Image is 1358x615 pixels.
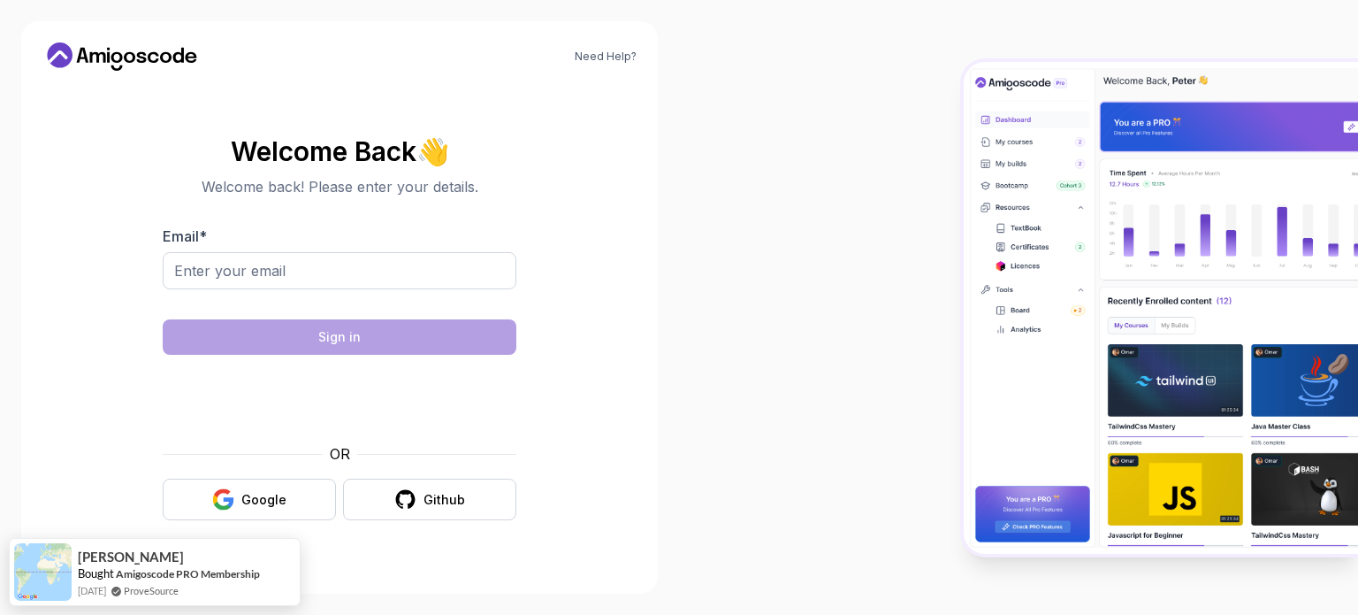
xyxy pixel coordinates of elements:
[78,550,184,565] span: [PERSON_NAME]
[416,136,450,167] span: 👋
[163,227,207,245] label: Email *
[78,583,106,598] span: [DATE]
[206,365,473,433] iframe: Widget containing checkbox for hCaptcha security challenge
[163,319,516,355] button: Sign in
[964,62,1358,554] img: Amigoscode Dashboard
[14,543,72,601] img: provesource social proof notification image
[163,137,516,165] h2: Welcome Back
[318,328,361,346] div: Sign in
[42,42,202,71] a: Home link
[330,443,350,465] p: OR
[241,491,286,509] div: Google
[78,566,114,580] span: Bought
[124,583,179,598] a: ProveSource
[116,566,260,581] a: Amigoscode PRO Membership
[163,479,336,520] button: Google
[575,50,637,64] a: Need Help?
[343,479,516,520] button: Github
[163,176,516,197] p: Welcome back! Please enter your details.
[163,252,516,289] input: Enter your email
[423,491,465,509] div: Github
